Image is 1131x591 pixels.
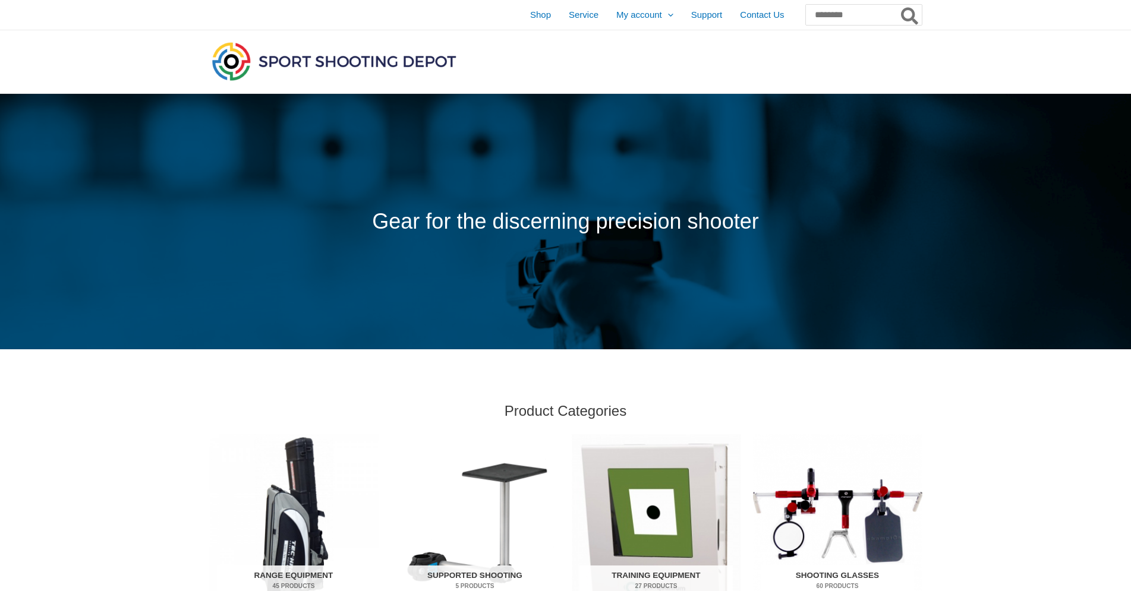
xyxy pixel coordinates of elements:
button: Search [899,5,922,25]
img: Sport Shooting Depot [209,39,459,83]
mark: 27 Products [579,581,733,590]
p: Gear for the discerning precision shooter [209,202,922,242]
h2: Product Categories [209,402,922,420]
mark: 60 Products [761,581,914,590]
mark: 5 Products [398,581,552,590]
mark: 45 Products [217,581,370,590]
